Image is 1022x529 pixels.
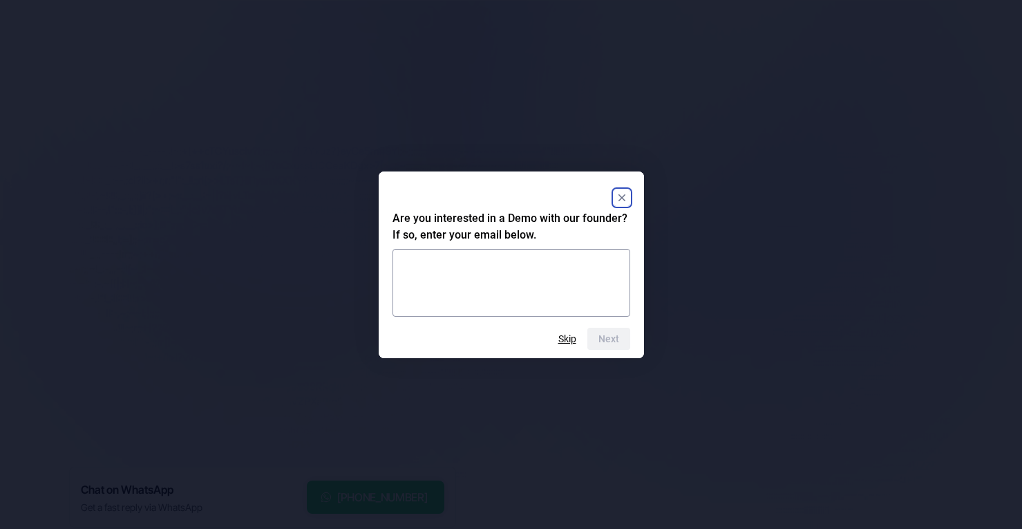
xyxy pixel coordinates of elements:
[614,189,630,206] button: Close
[392,249,630,317] textarea: Are you interested in a Demo with our founder? If so, enter your email below.
[379,171,644,358] dialog: Are you interested in a Demo with our founder? If so, enter your email below.
[587,328,630,350] button: Next question
[558,333,576,344] button: Skip
[392,210,630,243] h2: Are you interested in a Demo with our founder? If so, enter your email below.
